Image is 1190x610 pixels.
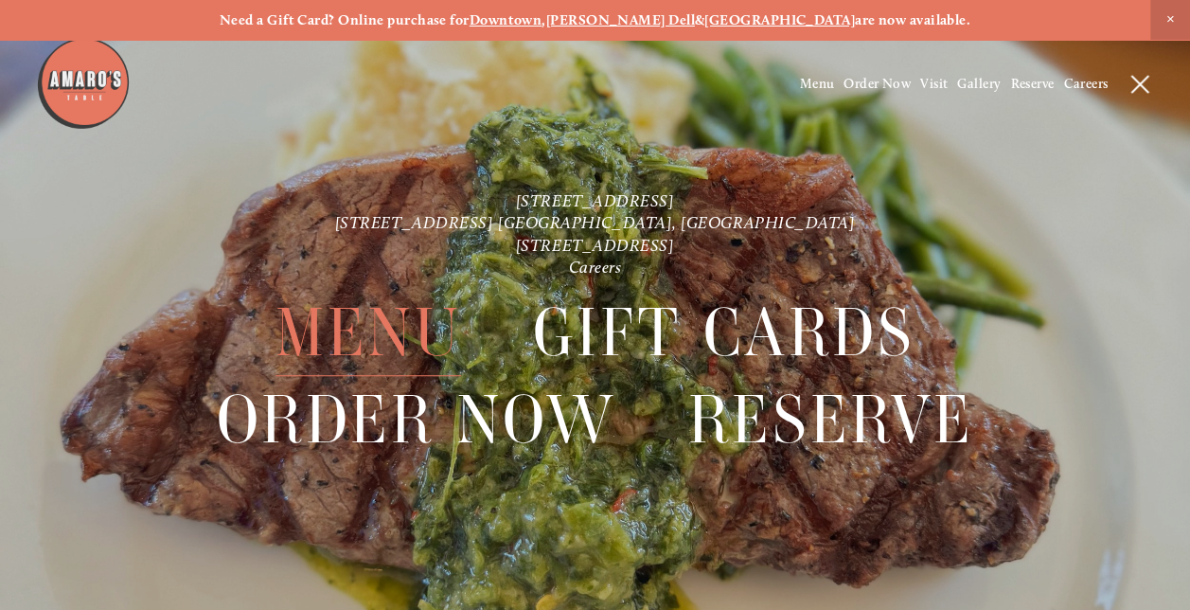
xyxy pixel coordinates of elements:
span: Order Now [217,377,617,463]
a: Downtown [470,11,542,28]
strong: are now available. [855,11,970,28]
a: Menu [275,290,461,375]
a: Careers [569,257,622,277]
a: Careers [1063,76,1108,92]
a: Visit [920,76,948,92]
a: [STREET_ADDRESS] [GEOGRAPHIC_DATA], [GEOGRAPHIC_DATA] [335,213,856,233]
a: Reserve [1010,76,1054,92]
a: Order Now [844,76,911,92]
a: [STREET_ADDRESS] [516,235,675,255]
a: [STREET_ADDRESS] [516,190,675,210]
a: Order Now [217,377,617,462]
strong: Need a Gift Card? Online purchase for [220,11,470,28]
span: Reserve [688,377,974,463]
strong: & [695,11,704,28]
a: [PERSON_NAME] Dell [546,11,695,28]
a: Menu [800,76,835,92]
a: [GEOGRAPHIC_DATA] [704,11,855,28]
img: Amaro's Table [36,36,131,131]
span: Menu [275,290,461,376]
strong: , [542,11,545,28]
a: Reserve [688,377,974,462]
a: Gift Cards [533,290,915,375]
span: Gift Cards [533,290,915,376]
a: Gallery [957,76,1001,92]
